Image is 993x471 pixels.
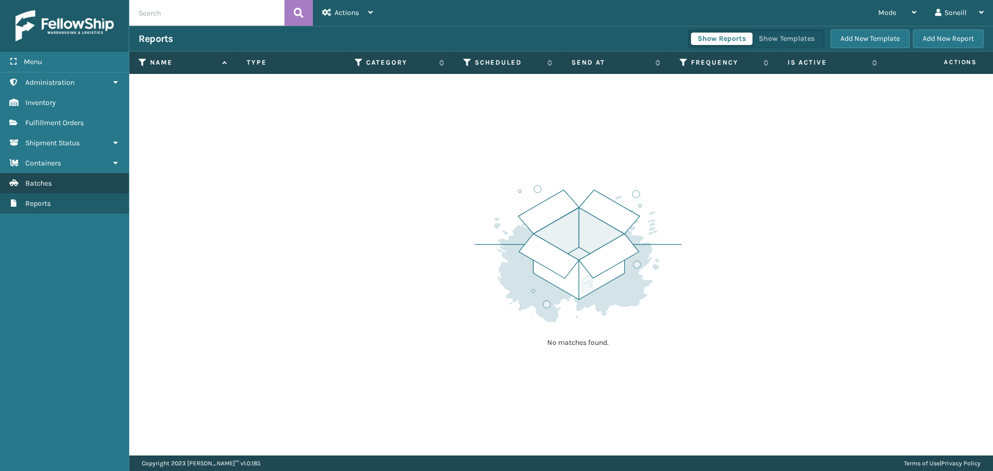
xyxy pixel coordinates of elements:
span: Actions [335,8,359,17]
div: | [904,455,981,471]
label: Frequency [691,58,758,67]
button: Add New Report [913,29,984,48]
label: Is Active [788,58,866,67]
button: Add New Template [831,29,910,48]
h3: Reports [139,33,173,45]
span: Reports [25,199,51,208]
label: Name [150,58,217,67]
p: Copyright 2023 [PERSON_NAME]™ v 1.0.185 [142,455,261,471]
span: Inventory [25,98,56,107]
label: Type [247,58,336,67]
span: Administration [25,78,74,87]
span: Actions [890,54,983,71]
span: Fulfillment Orders [25,118,84,127]
img: logo [16,10,114,41]
span: Containers [25,159,61,168]
label: Category [366,58,433,67]
label: Scheduled [475,58,542,67]
a: Terms of Use [904,460,940,467]
a: Privacy Policy [941,460,981,467]
button: Show Templates [752,33,821,45]
label: Send at [571,58,650,67]
span: Shipment Status [25,139,80,147]
span: Menu [24,57,42,66]
button: Show Reports [691,33,753,45]
span: Mode [878,8,896,17]
span: Batches [25,179,52,188]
